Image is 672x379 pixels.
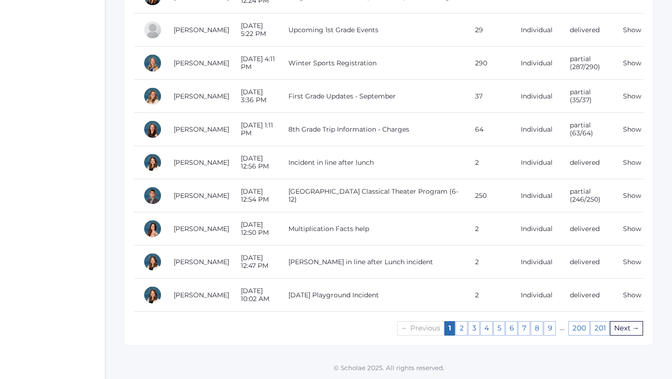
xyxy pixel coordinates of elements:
[174,191,229,200] a: [PERSON_NAME]
[560,246,614,279] td: delivered
[560,212,614,246] td: delivered
[466,179,511,212] td: 250
[143,286,162,304] div: Teresa Deutsch
[623,92,641,100] a: Show
[279,113,466,146] td: 8th Grade Trip Information - Charges
[511,80,561,113] td: Individual
[560,146,614,179] td: delivered
[610,321,643,336] a: Next page
[143,21,162,39] div: Jaimie Watson
[231,80,279,113] td: [DATE] 3:36 PM
[623,59,641,67] a: Show
[466,146,511,179] td: 2
[560,279,614,312] td: delivered
[466,113,511,146] td: 64
[231,113,279,146] td: [DATE] 1:11 PM
[174,59,229,67] a: [PERSON_NAME]
[231,212,279,246] td: [DATE] 12:50 PM
[468,321,480,336] a: Page 3
[174,225,229,233] a: [PERSON_NAME]
[511,47,561,80] td: Individual
[493,321,505,336] a: Page 5
[279,179,466,212] td: [GEOGRAPHIC_DATA] Classical Theater Program (6-12)
[455,321,468,336] a: Page 2
[279,212,466,246] td: Multiplication Facts help
[511,279,561,312] td: Individual
[505,321,518,336] a: Page 6
[231,47,279,80] td: [DATE] 4:11 PM
[511,212,561,246] td: Individual
[143,120,162,139] div: Hilary Erickson
[174,92,229,100] a: [PERSON_NAME]
[556,321,568,335] span: …
[623,291,641,299] a: Show
[397,321,644,336] div: Pagination
[143,219,162,238] div: Rebecca Salazar
[143,87,162,105] div: Liv Barber
[174,158,229,167] a: [PERSON_NAME]
[623,26,641,34] a: Show
[560,113,614,146] td: partial (63/64)
[590,321,609,336] a: Page 201
[231,14,279,47] td: [DATE] 5:22 PM
[279,80,466,113] td: First Grade Updates - September
[544,321,556,336] a: Page 9
[143,153,162,172] div: Teresa Deutsch
[466,47,511,80] td: 290
[560,47,614,80] td: partial (287/290)
[231,246,279,279] td: [DATE] 12:47 PM
[105,363,672,372] p: © Scholae 2025. All rights reserved.
[511,246,561,279] td: Individual
[480,321,493,336] a: Page 4
[174,258,229,266] a: [PERSON_NAME]
[466,279,511,312] td: 2
[518,321,530,336] a: Page 7
[568,321,590,336] a: Page 200
[444,321,455,336] em: Page 1
[623,125,641,133] a: Show
[623,258,641,266] a: Show
[279,146,466,179] td: Incident in line after lunch
[143,253,162,271] div: Teresa Deutsch
[511,14,561,47] td: Individual
[623,191,641,200] a: Show
[397,321,444,336] span: Previous page
[531,321,543,336] a: Page 8
[560,179,614,212] td: partial (246/250)
[511,146,561,179] td: Individual
[511,179,561,212] td: Individual
[231,279,279,312] td: [DATE] 10:02 AM
[174,291,229,299] a: [PERSON_NAME]
[174,26,229,34] a: [PERSON_NAME]
[143,186,162,205] div: Lucas Vieira
[560,80,614,113] td: partial (35/37)
[511,113,561,146] td: Individual
[560,14,614,47] td: delivered
[623,158,641,167] a: Show
[231,146,279,179] td: [DATE] 12:56 PM
[279,279,466,312] td: [DATE] Playground Incident
[623,225,641,233] a: Show
[174,125,229,133] a: [PERSON_NAME]
[279,14,466,47] td: Upcoming 1st Grade Events
[466,80,511,113] td: 37
[279,47,466,80] td: Winter Sports Registration
[231,179,279,212] td: [DATE] 12:54 PM
[466,212,511,246] td: 2
[466,14,511,47] td: 29
[279,246,466,279] td: [PERSON_NAME] in line after Lunch incident
[466,246,511,279] td: 2
[143,54,162,72] div: Courtney Nicholls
